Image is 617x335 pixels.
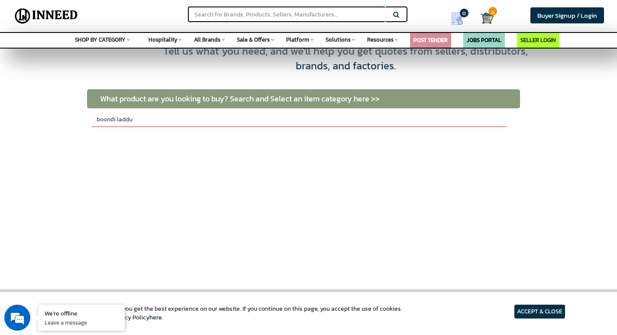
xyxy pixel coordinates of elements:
td: What product are you looking to buy? Search and Select an item category here >> [87,89,520,108]
span: Buyer Signup / Login [537,10,597,20]
img: Cart [481,12,494,25]
img: Inneed.Market [12,5,81,27]
textarea: Type your message and click 'Submit' [4,237,165,267]
em: Driven by SalesIQ [68,227,110,233]
article: We use cookies to ensure you get the best experience on our website. If you continue on this page... [52,305,402,322]
input: Search item category here.. [91,112,507,127]
div: Minimize live chat window [142,4,163,25]
span: Hospitality [149,36,178,44]
a: my Quotes 0 [440,9,481,29]
span: Solutions [326,36,351,44]
article: ACCEPT & CLOSE [514,305,565,319]
span: SHOP BY CATEGORY [75,36,126,44]
img: logo_Zg8I0qSkbAqR2WFHt3p6CTuqpyXMFPubPcD2OT02zFN43Cy9FUNNG3NEPhM_Q1qe_.png [15,52,36,57]
p: Leave a message [45,319,118,326]
span: 0 [488,7,497,16]
a: JOBS PORTAL [467,36,501,44]
a: Buyer Signup / Login [530,7,604,23]
img: Show My Quotes [451,12,464,25]
img: salesiqlogo_leal7QplfZFryJ6FIlVepeu7OftD7mt8q6exU6-34PB8prfIgodN67KcxXM9Y7JQ_.png [60,228,66,233]
span: 0 [460,9,468,17]
span: Sale & Offers [237,36,270,44]
span: We are offline. Please leave us a message. [18,109,151,197]
span: All Brands [194,36,220,44]
span: Resources [367,36,394,44]
div: Leave a message [45,49,145,60]
a: POST TENDER [413,36,448,44]
em: Submit [127,267,157,279]
span: Platform [286,36,309,44]
a: SELLER LOGIN [520,36,556,44]
a: here [149,313,162,322]
input: Search for Brands, Products, Sellers, Manufacturers... [188,7,385,22]
div: We're offline [45,309,118,317]
a: Cart 0 [481,9,487,28]
div: Tell us what you need, and we'll help you get quotes from sellers, distributors, brands, and fact... [161,44,530,74]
